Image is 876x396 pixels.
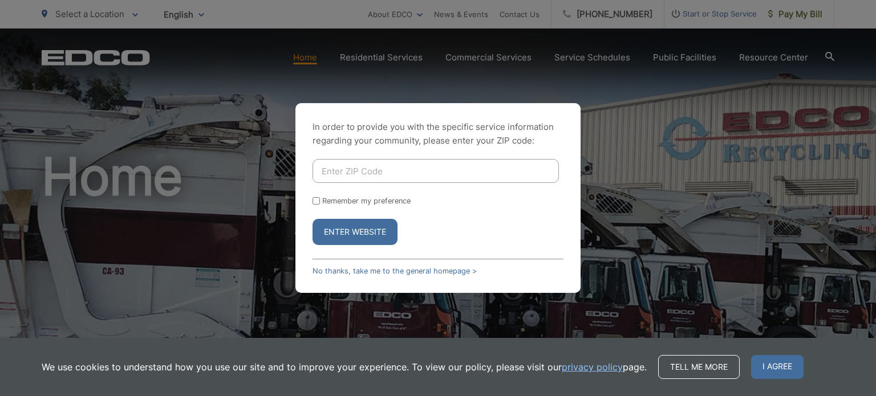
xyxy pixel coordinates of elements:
[313,219,398,245] button: Enter Website
[313,159,559,183] input: Enter ZIP Code
[751,355,804,379] span: I agree
[562,360,623,374] a: privacy policy
[658,355,740,379] a: Tell me more
[42,360,647,374] p: We use cookies to understand how you use our site and to improve your experience. To view our pol...
[313,120,563,148] p: In order to provide you with the specific service information regarding your community, please en...
[313,267,477,275] a: No thanks, take me to the general homepage >
[322,197,411,205] label: Remember my preference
